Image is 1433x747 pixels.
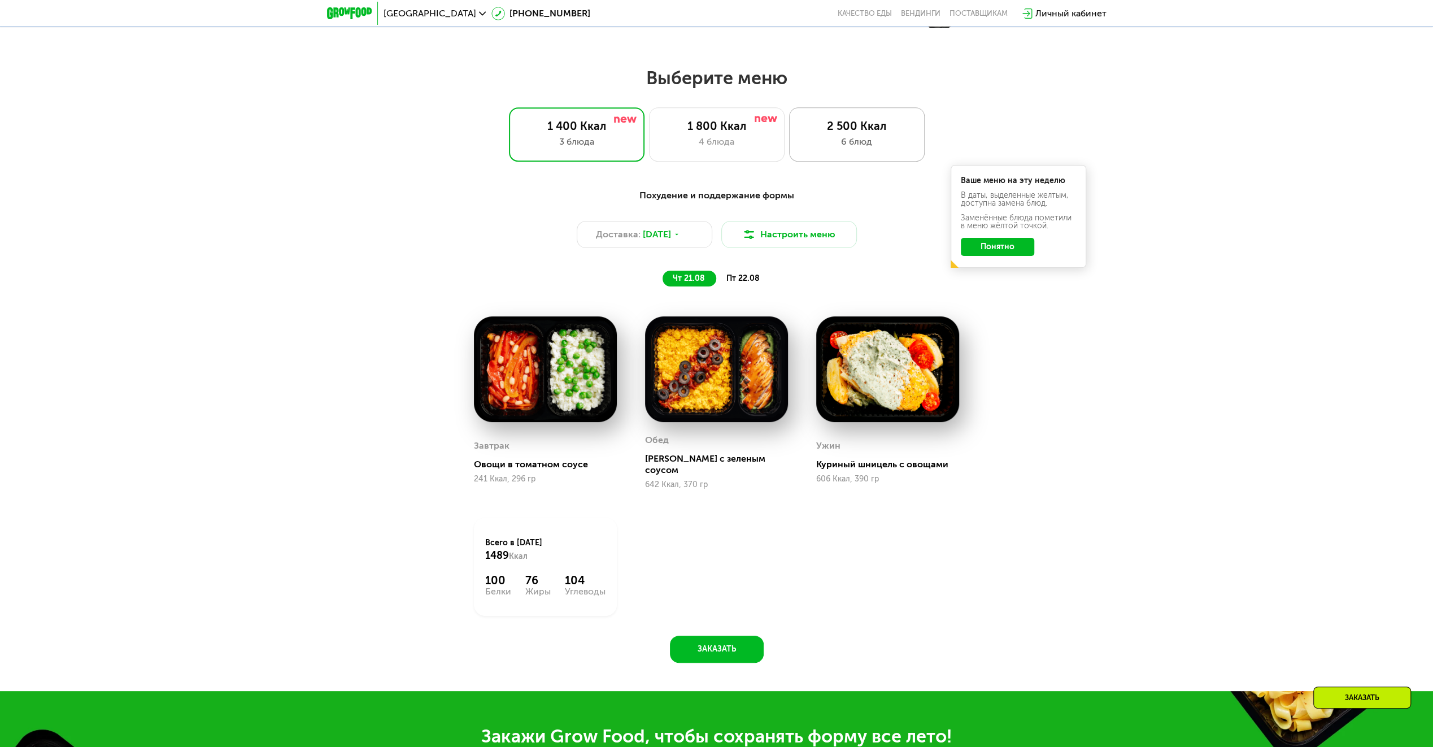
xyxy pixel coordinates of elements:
div: 104 [565,574,606,587]
div: 642 Ккал, 370 гр [645,480,788,489]
div: Обед [645,432,669,449]
a: Вендинги [901,9,940,18]
div: 1 400 Ккал [521,119,633,133]
a: [PHONE_NUMBER] [491,7,590,20]
span: [DATE] [643,228,671,241]
button: Настроить меню [721,221,857,248]
div: 100 [485,574,511,587]
div: Похудение и поддержание формы [382,189,1051,203]
div: Личный кабинет [1035,7,1107,20]
div: Куриный шницель с овощами [816,459,968,470]
div: [PERSON_NAME] с зеленым соусом [645,453,797,476]
div: поставщикам [949,9,1008,18]
div: Овощи в томатном соусе [474,459,626,470]
div: Белки [485,587,511,596]
span: чт 21.08 [673,273,705,283]
div: 4 блюда [661,135,773,149]
div: Завтрак [474,437,509,454]
button: Заказать [670,636,764,663]
h2: Выберите меню [36,67,1397,89]
span: Ккал [509,551,528,561]
div: Заказать [1313,687,1411,709]
div: Заменённые блюда пометили в меню жёлтой точкой. [961,214,1076,230]
div: В даты, выделенные желтым, доступна замена блюд. [961,192,1076,207]
div: 2 500 Ккал [801,119,913,133]
a: Качество еды [838,9,892,18]
div: Ужин [816,437,840,454]
div: 606 Ккал, 390 гр [816,475,959,484]
span: Доставка: [596,228,641,241]
div: 241 Ккал, 296 гр [474,475,617,484]
div: 6 блюд [801,135,913,149]
span: пт 22.08 [726,273,760,283]
div: Углеводы [565,587,606,596]
div: Жиры [525,587,551,596]
button: Понятно [961,238,1034,256]
div: 76 [525,574,551,587]
div: 1 800 Ккал [661,119,773,133]
div: 3 блюда [521,135,633,149]
div: Ваше меню на эту неделю [961,177,1076,185]
span: [GEOGRAPHIC_DATA] [384,9,476,18]
div: Всего в [DATE] [485,537,606,562]
span: 1489 [485,549,509,562]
